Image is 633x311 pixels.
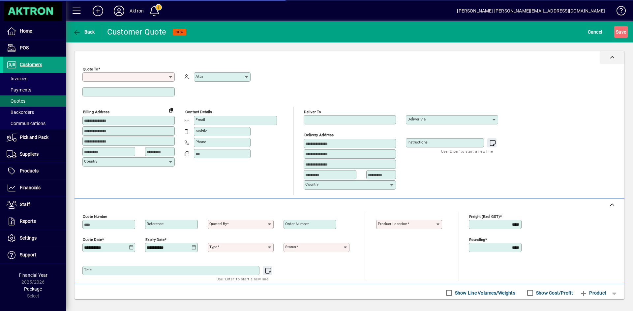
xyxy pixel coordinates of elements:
a: POS [3,40,66,56]
button: Save [614,26,628,38]
mat-label: Freight (excl GST) [469,214,500,219]
span: Financials [20,185,41,190]
mat-label: Quote date [83,237,102,242]
button: Back [71,26,97,38]
a: Payments [3,84,66,95]
mat-label: Attn [196,74,203,79]
span: Products [20,168,39,173]
span: S [616,29,618,35]
span: Reports [20,219,36,224]
span: Settings [20,235,37,241]
a: Settings [3,230,66,246]
mat-label: Title [84,268,92,272]
a: Invoices [3,73,66,84]
button: Add [87,5,108,17]
div: Customer Quote [107,27,166,37]
span: Support [20,252,36,257]
a: Suppliers [3,146,66,163]
mat-label: Reference [147,221,164,226]
label: Show Line Volumes/Weights [454,290,515,296]
label: Show Cost/Profit [535,290,573,296]
mat-hint: Use 'Enter' to start a new line [441,147,493,155]
mat-label: Email [196,117,205,122]
mat-label: Country [305,182,318,187]
span: Customers [20,62,42,67]
a: Staff [3,196,66,213]
app-page-header-button: Back [66,26,102,38]
div: Aktron [130,6,144,16]
a: Pick and Pack [3,129,66,146]
span: Suppliers [20,151,39,157]
mat-label: Mobile [196,129,207,133]
span: Staff [20,202,30,207]
mat-label: Order number [285,221,309,226]
mat-label: Country [84,159,97,164]
a: Home [3,23,66,39]
a: Products [3,163,66,179]
span: Product [580,288,606,298]
button: Cancel [586,26,604,38]
mat-label: Phone [196,140,206,144]
span: POS [20,45,29,50]
mat-label: Status [285,245,296,249]
span: Home [20,28,32,34]
a: Knowledge Base [612,1,625,23]
span: Backorders [7,110,34,115]
button: Profile [108,5,130,17]
span: Pick and Pack [20,135,48,140]
span: Communications [7,121,45,126]
span: Package [24,286,42,292]
mat-label: Quote To [83,67,98,71]
span: ave [616,27,626,37]
mat-label: Product location [378,221,407,226]
span: Financial Year [19,272,47,278]
div: [PERSON_NAME] [PERSON_NAME][EMAIL_ADDRESS][DOMAIN_NAME] [457,6,605,16]
a: Financials [3,180,66,196]
a: Support [3,247,66,263]
a: Communications [3,118,66,129]
mat-hint: Use 'Enter' to start a new line [217,275,268,283]
span: Quotes [7,98,25,104]
mat-label: Deliver To [304,110,321,114]
mat-label: Type [209,245,217,249]
button: Product [576,287,610,299]
mat-label: Rounding [469,237,485,242]
a: Reports [3,213,66,230]
mat-label: Quote number [83,214,107,219]
mat-label: Quoted by [209,221,227,226]
a: Backorders [3,107,66,118]
span: NEW [175,30,184,34]
span: Cancel [588,27,602,37]
span: Back [73,29,95,35]
span: Payments [7,87,31,92]
span: Invoices [7,76,27,81]
mat-label: Expiry date [145,237,165,242]
mat-label: Deliver via [407,117,426,121]
button: Copy to Delivery address [166,105,176,115]
a: Quotes [3,95,66,107]
mat-label: Instructions [407,140,428,144]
